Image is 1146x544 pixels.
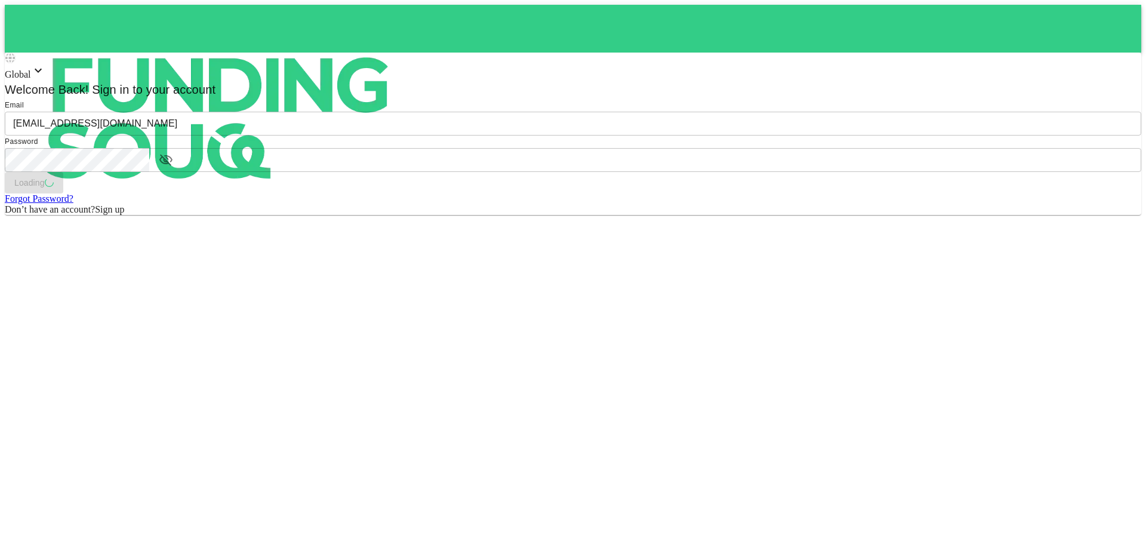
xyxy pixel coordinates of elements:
[5,193,73,204] a: Forgot Password?
[89,83,216,96] span: Sign in to your account
[5,5,435,232] img: logo
[5,63,1141,80] div: Global
[95,204,124,214] span: Sign up
[5,148,149,172] input: password
[5,83,89,96] span: Welcome Back!
[5,204,95,214] span: Don’t have an account?
[5,112,1141,136] input: email
[5,137,38,146] span: Password
[5,5,1141,53] a: logo
[5,101,24,109] span: Email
